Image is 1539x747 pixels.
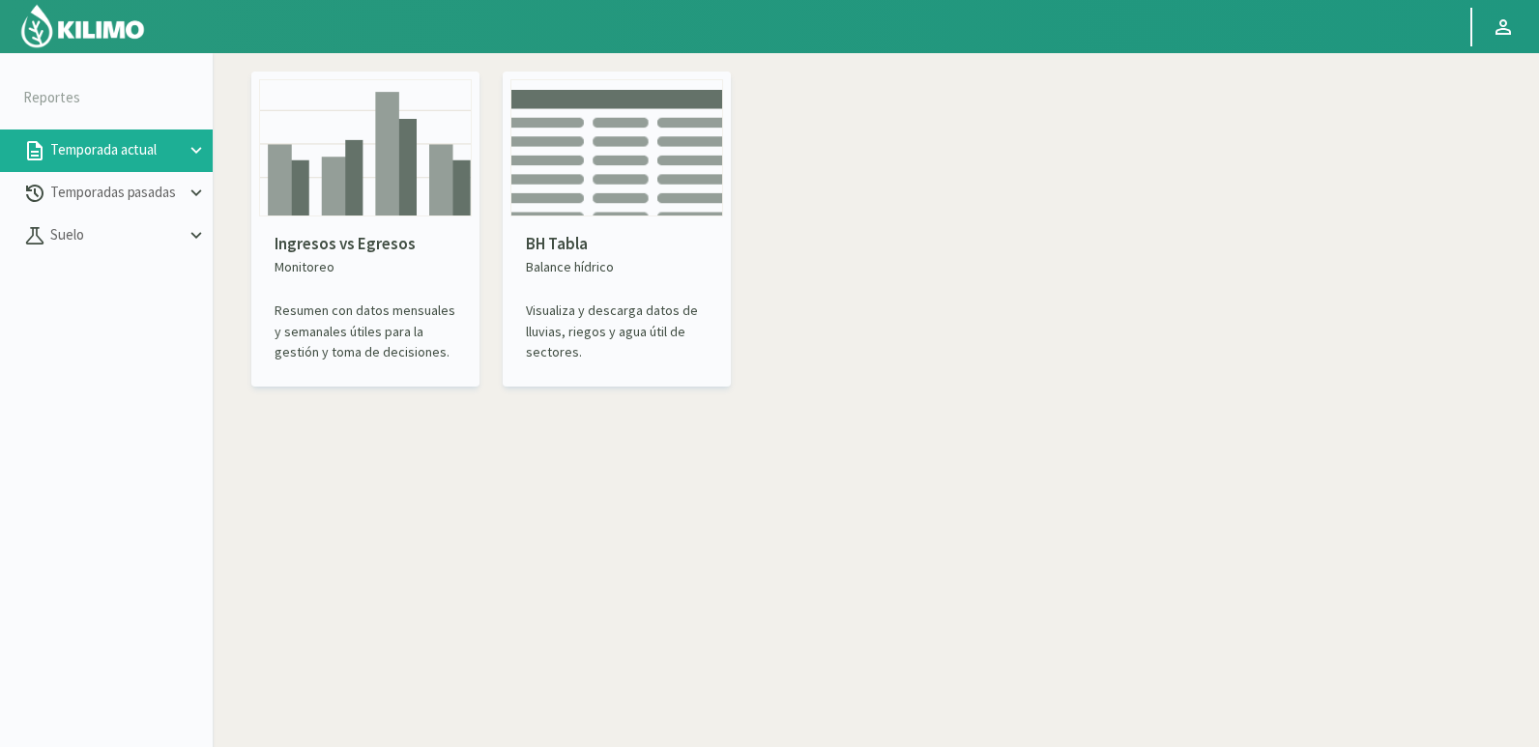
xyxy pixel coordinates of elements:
[526,301,708,362] p: Visualiza y descarga datos de lluvias, riegos y agua útil de sectores.
[510,79,723,216] img: card thumbnail
[259,79,472,216] img: card thumbnail
[526,257,708,277] p: Balance hídrico
[251,72,479,387] kil-reports-card: in-progress-season-summary.DYNAMIC_CHART_CARD.TITLE
[526,232,708,257] p: BH Tabla
[275,232,456,257] p: Ingresos vs Egresos
[46,224,186,246] p: Suelo
[19,3,146,49] img: Kilimo
[275,257,456,277] p: Monitoreo
[46,139,186,161] p: Temporada actual
[275,301,456,362] p: Resumen con datos mensuales y semanales útiles para la gestión y toma de decisiones.
[46,182,186,204] p: Temporadas pasadas
[503,72,731,387] kil-reports-card: in-progress-season-summary.HYDRIC_BALANCE_CHART_CARD.TITLE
